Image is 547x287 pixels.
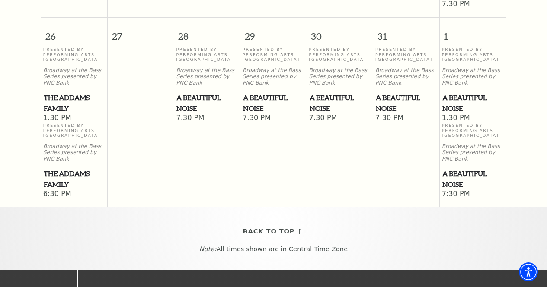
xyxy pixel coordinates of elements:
span: The Addams Family [44,168,105,189]
p: Broadway at the Bass Series presented by PNC Bank [442,67,504,86]
span: A Beautiful Noise [310,92,371,114]
span: 28 [174,18,240,47]
span: The Addams Family [44,92,105,114]
span: A Beautiful Noise [442,92,504,114]
span: 31 [373,18,439,47]
p: Presented By Performing Arts [GEOGRAPHIC_DATA] [442,123,504,138]
span: 27 [108,18,174,47]
p: Presented By Performing Arts [GEOGRAPHIC_DATA] [176,47,238,62]
span: A Beautiful Noise [376,92,437,114]
p: Broadway at the Bass Series presented by PNC Bank [442,143,504,162]
span: 7:30 PM [309,114,371,123]
p: Broadway at the Bass Series presented by PNC Bank [43,143,106,162]
p: Presented By Performing Arts [GEOGRAPHIC_DATA] [43,123,106,138]
p: Broadway at the Bass Series presented by PNC Bank [309,67,371,86]
span: 7:30 PM [243,114,304,123]
p: All times shown are in Central Time Zone [8,246,539,253]
p: Broadway at the Bass Series presented by PNC Bank [243,67,304,86]
span: 1 [440,18,506,47]
p: Broadway at the Bass Series presented by PNC Bank [375,67,437,86]
span: A Beautiful Noise [442,168,504,189]
span: 1:30 PM [442,114,504,123]
span: 7:30 PM [375,114,437,123]
span: 26 [41,18,107,47]
p: Presented By Performing Arts [GEOGRAPHIC_DATA] [309,47,371,62]
span: A Beautiful Noise [243,92,304,114]
span: 7:30 PM [442,189,504,199]
p: Presented By Performing Arts [GEOGRAPHIC_DATA] [243,47,304,62]
span: 1:30 PM [43,114,106,123]
span: 7:30 PM [176,114,238,123]
p: Presented By Performing Arts [GEOGRAPHIC_DATA] [43,47,106,62]
div: Accessibility Menu [519,262,538,281]
em: Note: [199,246,217,252]
span: 6:30 PM [43,189,106,199]
span: Back To Top [243,226,295,237]
span: 29 [240,18,307,47]
p: Presented By Performing Arts [GEOGRAPHIC_DATA] [375,47,437,62]
p: Broadway at the Bass Series presented by PNC Bank [43,67,106,86]
span: A Beautiful Noise [176,92,237,114]
span: 30 [307,18,373,47]
p: Presented By Performing Arts [GEOGRAPHIC_DATA] [442,47,504,62]
p: Broadway at the Bass Series presented by PNC Bank [176,67,238,86]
